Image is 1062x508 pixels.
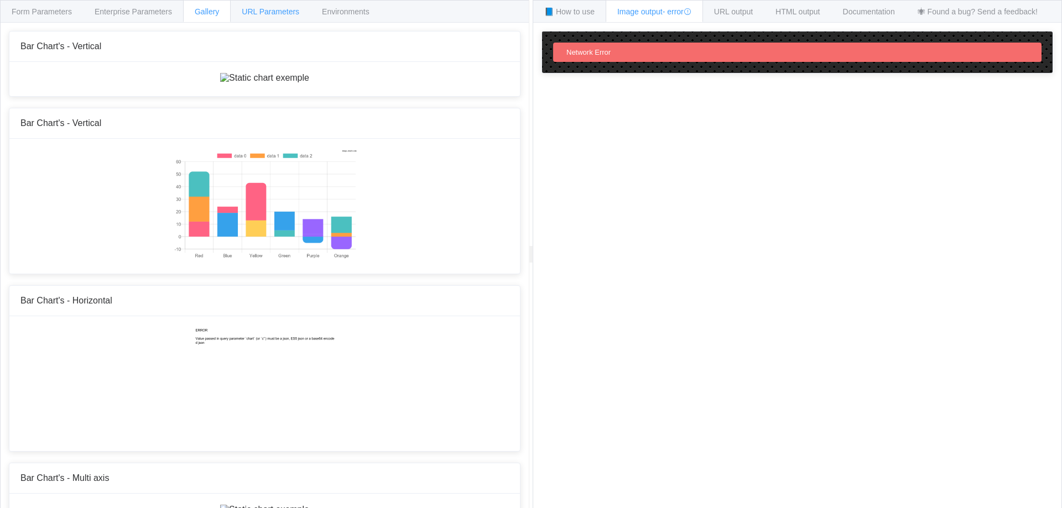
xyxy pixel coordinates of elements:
[20,296,112,305] span: Bar Chart's - Horizontal
[544,7,595,16] span: 📘 How to use
[775,7,820,16] span: HTML output
[220,73,309,83] img: Static chart exemple
[322,7,369,16] span: Environments
[242,7,299,16] span: URL Parameters
[194,327,336,438] img: Static chart exemple
[843,7,895,16] span: Documentation
[20,473,109,483] span: Bar Chart's - Multi axis
[95,7,172,16] span: Enterprise Parameters
[566,48,611,56] span: Network Error
[12,7,72,16] span: Form Parameters
[918,7,1038,16] span: 🕷 Found a bug? Send a feedback!
[173,150,357,260] img: Static chart exemple
[617,7,691,16] span: Image output
[20,118,101,128] span: Bar Chart's - Vertical
[663,7,691,16] span: - error
[195,7,219,16] span: Gallery
[20,41,101,51] span: Bar Chart's - Vertical
[714,7,753,16] span: URL output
